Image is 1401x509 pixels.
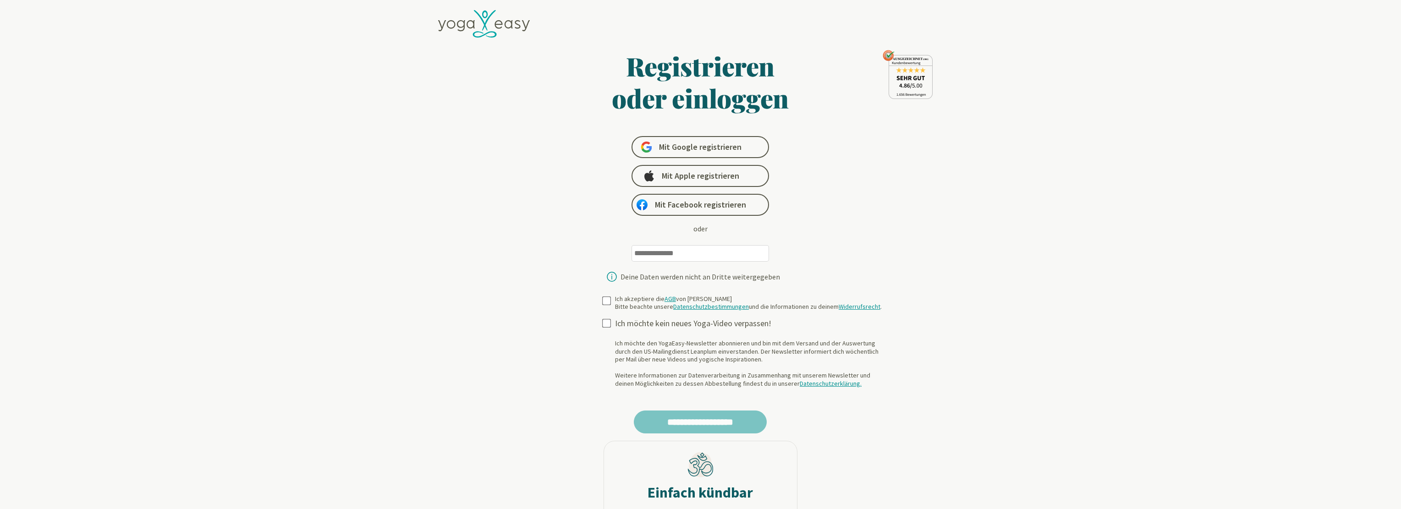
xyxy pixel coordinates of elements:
a: Widerrufsrecht [839,302,880,311]
a: Datenschutzerklärung. [800,379,862,388]
h1: Registrieren oder einloggen [523,50,878,114]
div: oder [693,223,708,234]
span: Mit Apple registrieren [662,170,739,181]
span: Mit Google registrieren [659,142,742,153]
img: ausgezeichnet_seal.png [883,50,933,99]
a: Mit Apple registrieren [632,165,769,187]
div: Ich akzeptiere die von [PERSON_NAME] Bitte beachte unsere und die Informationen zu deinem . [615,295,882,311]
span: Mit Facebook registrieren [655,199,746,210]
div: Ich möchte den YogaEasy-Newsletter abonnieren und bin mit dem Versand und der Auswertung durch de... [615,339,889,388]
a: Datenschutzbestimmungen [673,302,749,311]
a: AGB [665,295,676,303]
div: Ich möchte kein neues Yoga-Video verpassen! [615,318,889,329]
a: Mit Google registrieren [632,136,769,158]
div: Deine Daten werden nicht an Dritte weitergegeben [621,273,780,280]
h2: Einfach kündbar [648,483,753,502]
a: Mit Facebook registrieren [632,194,769,216]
